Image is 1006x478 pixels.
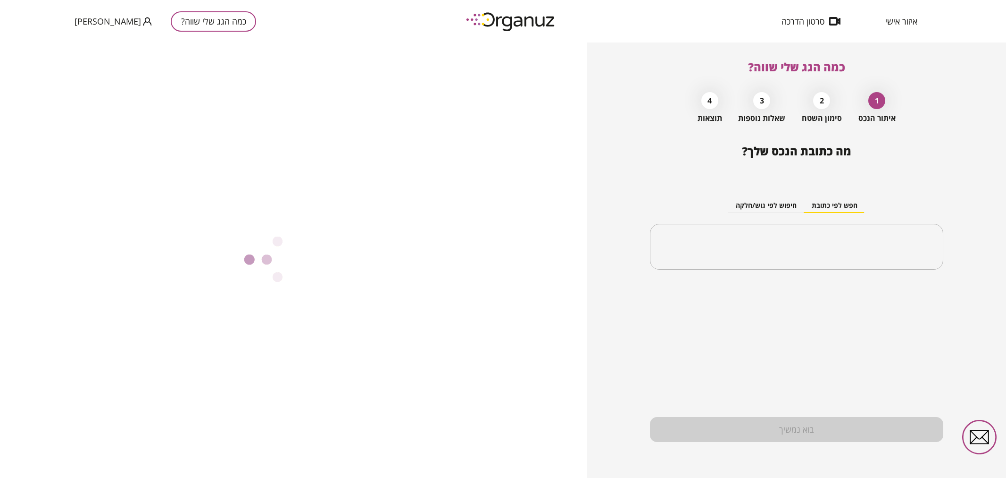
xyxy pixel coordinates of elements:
span: כמה הגג שלי שווה? [748,59,845,75]
span: תוצאות [698,114,722,123]
span: מה כתובת הנכס שלך? [742,143,851,159]
img: טוען... [244,234,343,286]
span: סרטון הדרכה [782,17,824,26]
span: שאלות נוספות [738,114,785,123]
div: 3 [753,92,770,109]
span: [PERSON_NAME] [75,17,141,26]
span: סימון השטח [802,114,842,123]
div: 4 [701,92,718,109]
span: איזור אישי [885,17,917,26]
button: חפש לפי כתובת [804,199,865,213]
button: חיפוש לפי גוש/חלקה [728,199,804,213]
span: איתור הנכס [858,114,896,123]
button: סרטון הדרכה [767,17,855,26]
img: logo [459,9,563,34]
div: 1 [868,92,885,109]
button: איזור אישי [871,17,931,26]
button: כמה הגג שלי שווה? [171,11,256,32]
button: [PERSON_NAME] [75,16,152,27]
div: 2 [813,92,830,109]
